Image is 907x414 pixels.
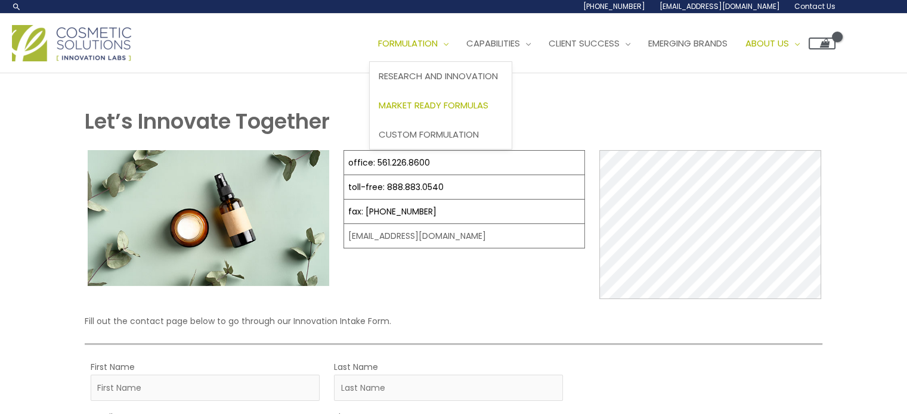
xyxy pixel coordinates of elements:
a: Capabilities [457,26,540,61]
a: toll-free: 888.883.0540 [348,181,444,193]
span: Formulation [378,37,438,49]
a: fax: [PHONE_NUMBER] [348,206,437,217]
span: Custom Formulation [379,128,479,141]
span: [PHONE_NUMBER] [583,1,645,11]
span: Market Ready Formulas [379,99,488,111]
img: Cosmetic Solutions Logo [12,25,131,61]
span: Emerging Brands [648,37,728,49]
nav: Site Navigation [360,26,835,61]
p: Fill out the contact page below to go through our Innovation Intake Form. [85,313,822,329]
img: Contact page image for private label skincare manufacturer Cosmetic solutions shows a skin care b... [88,150,329,286]
a: Custom Formulation [370,120,512,149]
span: Capabilities [466,37,520,49]
input: First Name [91,375,320,401]
a: View Shopping Cart, empty [809,38,835,49]
td: [EMAIL_ADDRESS][DOMAIN_NAME] [343,224,584,248]
input: Last Name [334,375,563,401]
a: Search icon link [12,2,21,11]
a: office: 561.226.8600 [348,157,430,169]
span: About Us [745,37,789,49]
a: Formulation [369,26,457,61]
span: Research and Innovation [379,70,498,82]
a: Research and Innovation [370,62,512,91]
label: Last Name [334,359,378,375]
a: Market Ready Formulas [370,91,512,120]
span: Client Success [549,37,620,49]
a: About Us [736,26,809,61]
span: Contact Us [794,1,835,11]
strong: Let’s Innovate Together [85,107,330,136]
a: Emerging Brands [639,26,736,61]
a: Client Success [540,26,639,61]
label: First Name [91,359,135,375]
span: [EMAIL_ADDRESS][DOMAIN_NAME] [660,1,780,11]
